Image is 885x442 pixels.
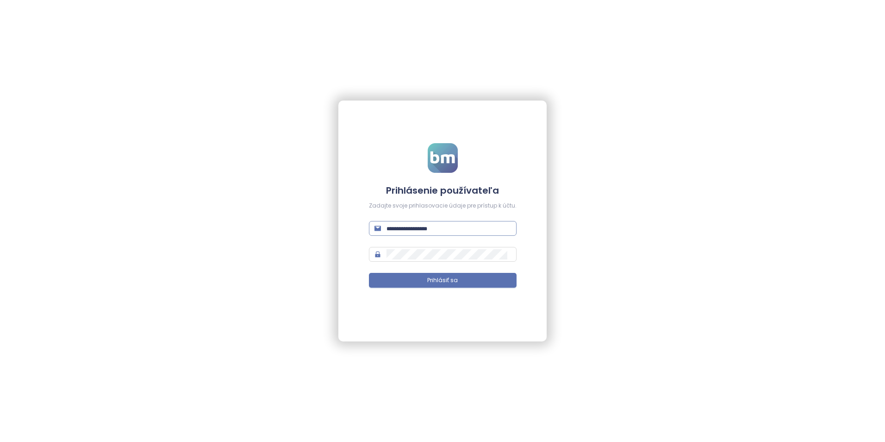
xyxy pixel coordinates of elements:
[369,273,517,288] button: Prihlásiť sa
[369,184,517,197] h4: Prihlásenie používateľa
[428,143,458,173] img: logo
[427,276,458,285] span: Prihlásiť sa
[374,251,381,258] span: lock
[369,202,517,210] div: Zadajte svoje prihlasovacie údaje pre prístup k účtu.
[374,225,381,232] span: mail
